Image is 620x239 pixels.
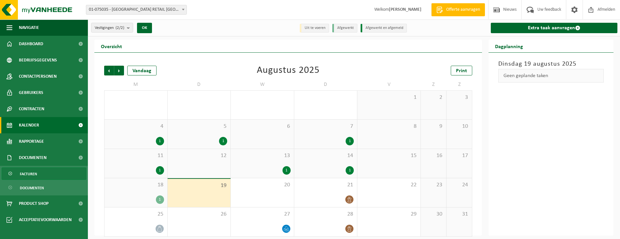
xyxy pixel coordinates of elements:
[447,79,472,90] td: Z
[234,123,291,130] span: 6
[424,152,443,159] span: 16
[95,23,124,33] span: Vestigingen
[361,94,417,101] span: 1
[450,181,469,189] span: 24
[346,137,354,145] div: 1
[156,195,164,204] div: 1
[257,66,320,75] div: Augustus 2025
[297,211,354,218] span: 28
[357,79,421,90] td: V
[19,133,44,150] span: Rapportage
[171,182,227,189] span: 19
[361,152,417,159] span: 15
[20,168,37,180] span: Facturen
[19,101,44,117] span: Contracten
[361,211,417,218] span: 29
[19,85,43,101] span: Gebruikers
[91,23,133,33] button: Vestigingen(2/2)
[19,150,47,166] span: Documenten
[19,195,48,212] span: Product Shop
[86,5,186,14] span: 01-075035 - BRUGGE RETAIL NV - BRUGGE
[86,5,187,15] span: 01-075035 - BRUGGE RETAIL NV - BRUGGE
[19,117,39,133] span: Kalender
[231,79,294,90] td: W
[498,69,604,83] div: Geen geplande taken
[297,123,354,130] span: 7
[297,181,354,189] span: 21
[137,23,152,33] button: OK
[19,212,72,228] span: Acceptatievoorwaarden
[234,211,291,218] span: 27
[2,167,86,180] a: Facturen
[451,66,472,75] a: Print
[361,181,417,189] span: 22
[171,152,227,159] span: 12
[104,79,168,90] td: M
[104,66,114,75] span: Vorige
[498,59,604,69] h3: Dinsdag 19 augustus 2025
[234,152,291,159] span: 13
[94,40,129,52] h2: Overzicht
[361,24,407,33] li: Afgewerkt en afgemeld
[300,24,329,33] li: Uit te voeren
[108,211,164,218] span: 25
[450,123,469,130] span: 10
[424,94,443,101] span: 2
[156,166,164,175] div: 1
[424,123,443,130] span: 9
[171,211,227,218] span: 26
[114,66,124,75] span: Volgende
[171,123,227,130] span: 5
[431,3,485,16] a: Offerte aanvragen
[108,181,164,189] span: 18
[116,26,124,30] count: (2/2)
[19,68,57,85] span: Contactpersonen
[489,40,530,52] h2: Dagplanning
[294,79,358,90] td: D
[389,7,421,12] strong: [PERSON_NAME]
[2,181,86,194] a: Documenten
[234,181,291,189] span: 20
[450,152,469,159] span: 17
[297,152,354,159] span: 14
[361,123,417,130] span: 8
[108,152,164,159] span: 11
[450,211,469,218] span: 31
[332,24,357,33] li: Afgewerkt
[424,181,443,189] span: 23
[424,211,443,218] span: 30
[19,36,43,52] span: Dashboard
[168,79,231,90] td: D
[421,79,447,90] td: Z
[282,166,291,175] div: 1
[108,123,164,130] span: 4
[346,166,354,175] div: 1
[127,66,157,75] div: Vandaag
[456,68,467,73] span: Print
[491,23,617,33] a: Extra taak aanvragen
[450,94,469,101] span: 3
[219,137,227,145] div: 1
[445,7,482,13] span: Offerte aanvragen
[19,52,57,68] span: Bedrijfsgegevens
[20,182,44,194] span: Documenten
[19,20,39,36] span: Navigatie
[156,137,164,145] div: 1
